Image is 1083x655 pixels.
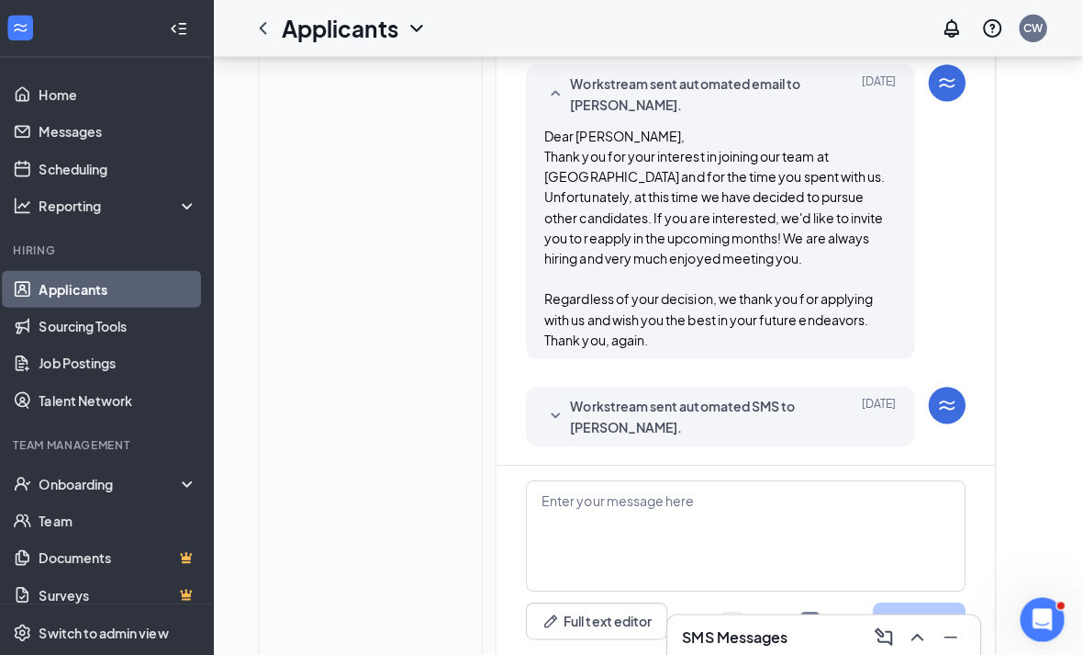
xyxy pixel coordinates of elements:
[549,145,898,266] p: Thank you for your interest in joining our team at [GEOGRAPHIC_DATA] and for the time you spent w...
[22,241,201,256] div: Hiring
[22,195,40,213] svg: Analysis
[1021,593,1065,637] iframe: Intercom live chat
[1024,20,1044,36] div: CW
[48,112,205,149] a: Messages
[549,287,898,327] p: Regardless of your decision, we thank you for applying with us and wish you the best in your futu...
[48,268,205,305] a: Applicants
[22,434,201,449] div: Team Management
[48,378,205,415] a: Talent Network
[871,617,900,647] button: ComposeMessage
[22,618,40,637] svg: Settings
[48,618,176,637] div: Switch to admin view
[48,305,205,342] a: Sourcing Tools
[48,342,205,378] a: Job Postings
[864,73,898,114] span: [DATE]
[575,393,815,434] span: Workstream sent automated SMS to [PERSON_NAME].
[549,83,571,105] svg: SmallChevronUp
[937,72,959,94] svg: WorkstreamLogo
[908,621,930,643] svg: ChevronUp
[937,391,959,413] svg: WorkstreamLogo
[549,125,898,145] p: Dear [PERSON_NAME],
[549,402,571,424] svg: SmallChevronDown
[20,18,39,37] svg: WorkstreamLogo
[549,327,898,347] p: Thank you, again.
[48,149,205,186] a: Scheduling
[48,75,205,112] a: Home
[982,17,1004,40] svg: QuestionInfo
[288,13,404,44] h1: Applicants
[686,622,790,642] h3: SMS Messages
[937,617,966,647] button: Minimize
[904,617,933,647] button: ChevronUp
[48,535,205,571] a: DocumentsCrown
[875,621,897,643] svg: ComposeMessage
[942,17,964,40] svg: Notifications
[546,607,564,626] svg: Pen
[941,621,963,643] svg: Minimize
[864,393,898,434] span: [DATE]
[22,470,40,489] svg: UserCheck
[875,598,966,635] button: Send
[177,19,195,38] svg: Collapse
[411,17,433,40] svg: ChevronDown
[259,17,281,40] svg: ChevronLeft
[48,195,206,213] div: Reporting
[48,571,205,608] a: SurveysCrown
[48,498,205,535] a: Team
[575,73,815,114] span: Workstream sent automated email to [PERSON_NAME].
[48,470,189,489] div: Onboarding
[530,598,671,635] button: Full text editorPen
